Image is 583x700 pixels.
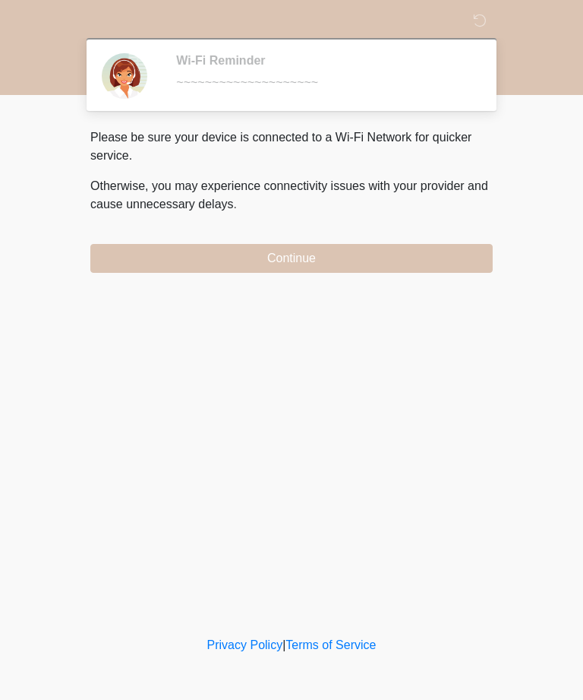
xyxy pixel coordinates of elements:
[234,198,237,211] span: .
[90,128,493,165] p: Please be sure your device is connected to a Wi-Fi Network for quicker service.
[90,177,493,214] p: Otherwise, you may experience connectivity issues with your provider and cause unnecessary delays
[90,244,493,273] button: Continue
[176,53,470,68] h2: Wi-Fi Reminder
[102,53,147,99] img: Agent Avatar
[285,638,376,651] a: Terms of Service
[176,74,470,92] div: ~~~~~~~~~~~~~~~~~~~~
[75,11,95,30] img: Sm Skin La Laser Logo
[282,638,285,651] a: |
[207,638,283,651] a: Privacy Policy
